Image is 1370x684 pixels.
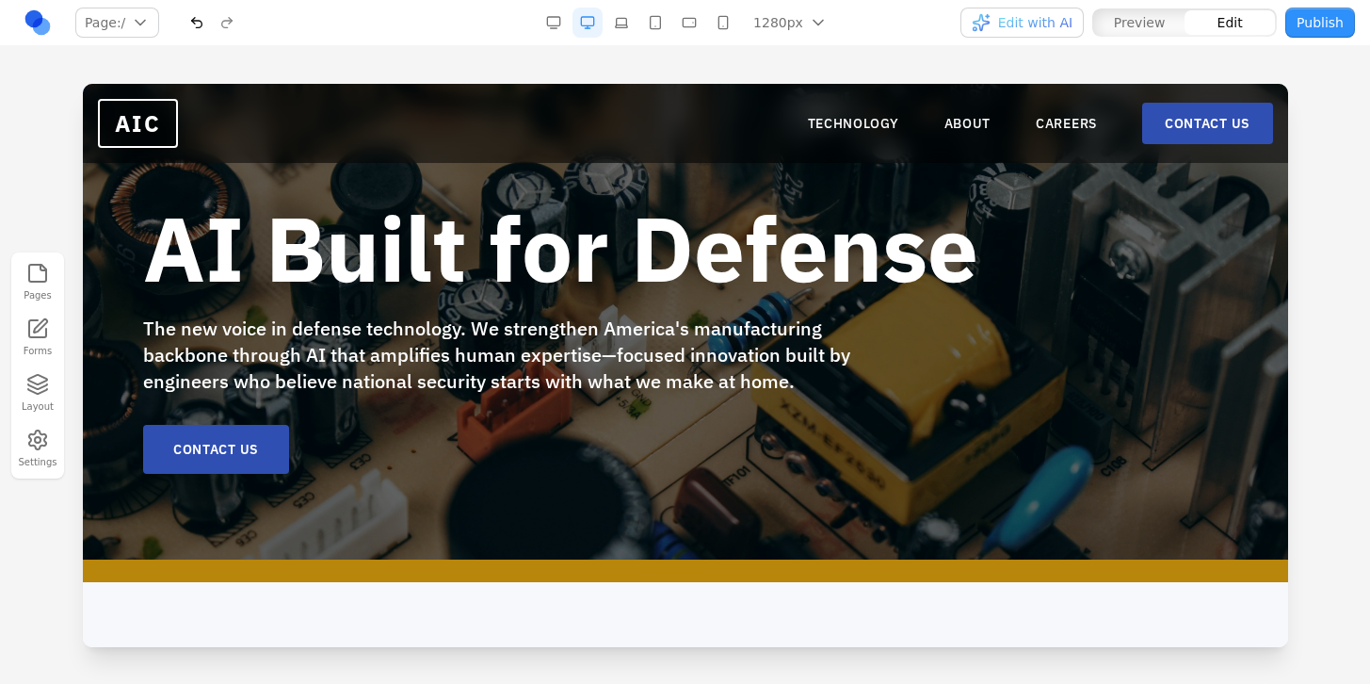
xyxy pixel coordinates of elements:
[742,8,839,38] button: 1280px
[674,8,704,38] button: Mobile Landscape
[75,8,159,38] button: Page:/
[17,369,58,417] button: Layout
[1217,13,1243,32] span: Edit
[17,258,58,306] button: Pages
[572,8,603,38] button: Desktop
[998,13,1072,32] span: Edit with AI
[1285,8,1355,38] button: Publish
[708,8,738,38] button: Mobile
[1114,13,1166,32] span: Preview
[539,8,569,38] button: Desktop Wide
[606,8,637,38] button: Laptop
[17,425,58,473] button: Settings
[17,314,58,362] a: Forms
[640,8,670,38] button: Tablet
[83,84,1288,647] iframe: Preview
[960,8,1084,38] button: Edit with AI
